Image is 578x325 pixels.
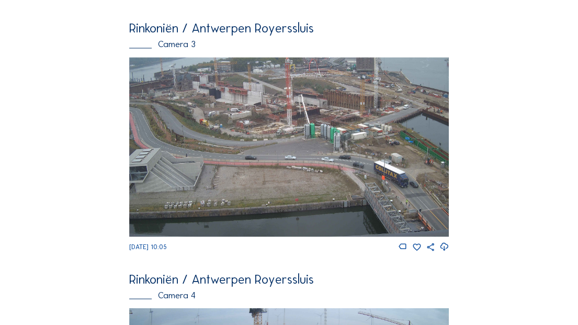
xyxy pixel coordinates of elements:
div: Rinkoniën / Antwerpen Royerssluis [129,22,449,35]
div: Camera 3 [129,40,449,49]
span: [DATE] 10:05 [129,243,167,250]
div: Camera 4 [129,291,449,300]
div: Rinkoniën / Antwerpen Royerssluis [129,273,449,285]
img: Image [129,57,449,237]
